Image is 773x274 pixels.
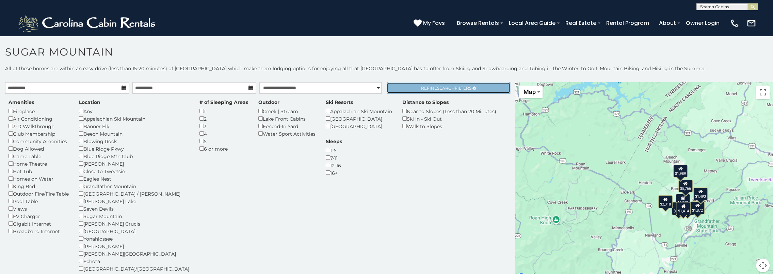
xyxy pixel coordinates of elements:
[79,205,189,212] div: Seven Devils
[730,18,739,28] img: phone-regular-white.png
[199,137,248,145] div: 5
[402,99,449,106] label: Distance to Slopes
[326,107,392,115] div: Appalachian Ski Mountain
[258,115,316,122] div: Lake Front Cabins
[756,86,770,99] button: Toggle fullscreen view
[258,99,279,106] label: Outdoor
[9,107,69,115] div: Fireplace
[79,190,189,197] div: [GEOGRAPHIC_DATA] / [PERSON_NAME]
[505,17,559,29] a: Local Area Guide
[79,160,189,167] div: [PERSON_NAME]
[79,122,189,130] div: Banner Elk
[199,107,248,115] div: 1
[414,19,447,28] a: My Favs
[672,202,686,215] div: $2,137
[9,122,69,130] div: 3-D Walkthrough
[9,99,34,106] label: Amenities
[79,182,189,190] div: Grandfather Mountain
[402,122,496,130] div: Walk to Slopes
[9,212,69,220] div: EV Charger
[258,107,316,115] div: Creek | Stream
[258,122,316,130] div: Fenced-In Yard
[326,115,392,122] div: [GEOGRAPHIC_DATA]
[79,242,189,250] div: [PERSON_NAME]
[79,152,189,160] div: Blue Ridge Mtn Club
[199,99,248,106] label: # of Sleeping Areas
[423,19,445,27] span: My Favs
[402,107,496,115] div: Near to Slopes (Less than 20 Minutes)
[79,227,189,235] div: [GEOGRAPHIC_DATA]
[326,147,342,154] div: 1-6
[519,86,543,98] button: Change map style
[79,130,189,137] div: Beech Mountain
[17,13,158,33] img: White-1-2.png
[79,197,189,205] div: [PERSON_NAME] Lake
[693,187,707,200] div: $1,493
[79,145,189,152] div: Blue Ridge Pkwy
[79,257,189,265] div: Echota
[524,88,536,95] span: Map
[79,250,189,257] div: [PERSON_NAME][GEOGRAPHIC_DATA]
[658,195,672,208] div: $2,318
[79,99,100,106] label: Location
[690,201,704,214] div: $1,872
[746,18,756,28] img: mail-regular-white.png
[79,235,189,242] div: Yonahlossee
[9,227,69,235] div: Broadband Internet
[79,107,189,115] div: Any
[258,130,316,137] div: Water Sport Activities
[79,212,189,220] div: Sugar Mountain
[9,130,69,137] div: Club Membership
[199,145,248,152] div: 6 or more
[79,137,189,145] div: Blowing Rock
[9,145,69,152] div: Dog Allowed
[326,154,342,162] div: 7-11
[562,17,600,29] a: Real Estate
[199,130,248,137] div: 4
[676,202,690,215] div: $1,414
[9,190,69,197] div: Outdoor Fire/Fire Table
[199,115,248,122] div: 2
[387,82,511,94] a: RefineSearchFilters
[79,220,189,227] div: [PERSON_NAME] Crucis
[326,99,353,106] label: Ski Resorts
[673,165,688,178] div: $1,989
[9,152,69,160] div: Game Table
[656,17,679,29] a: About
[199,122,248,130] div: 3
[9,160,69,167] div: Home Theatre
[402,115,496,122] div: Ski In - Ski Out
[9,167,69,175] div: Hot Tub
[437,86,455,91] span: Search
[326,169,342,177] div: 16+
[756,259,770,272] button: Map camera controls
[79,115,189,122] div: Appalachian Ski Mountain
[9,137,69,145] div: Community Amenities
[682,17,723,29] a: Owner Login
[603,17,653,29] a: Rental Program
[9,115,69,122] div: Air Conditioning
[79,167,189,175] div: Close to Tweetsie
[9,182,69,190] div: King Bed
[9,220,69,227] div: Gigabit Internet
[453,17,502,29] a: Browse Rentals
[9,197,69,205] div: Pool Table
[421,86,471,91] span: Refine Filters
[79,265,189,272] div: [GEOGRAPHIC_DATA]/[GEOGRAPHIC_DATA]
[79,175,189,182] div: Eagles Nest
[326,162,342,169] div: 12-16
[675,194,690,207] div: $1,297
[326,122,392,130] div: [GEOGRAPHIC_DATA]
[9,205,69,212] div: Views
[9,175,69,182] div: Homes on Water
[678,180,692,193] div: $5,766
[326,138,342,145] label: Sleeps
